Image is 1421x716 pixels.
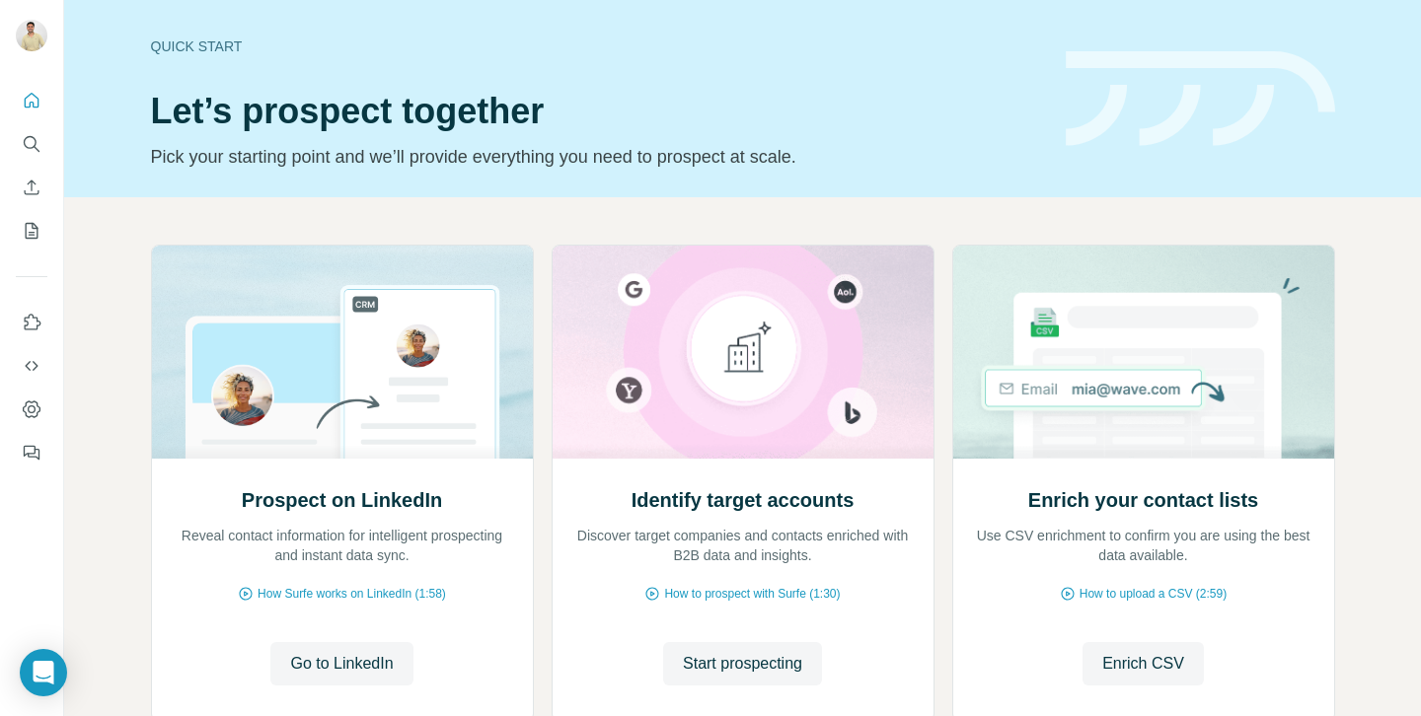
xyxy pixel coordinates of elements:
button: Start prospecting [663,642,822,685]
span: Enrich CSV [1102,652,1184,676]
button: Use Surfe API [16,348,47,384]
button: Go to LinkedIn [270,642,412,685]
img: banner [1066,51,1335,147]
button: Use Surfe on LinkedIn [16,305,47,340]
h2: Enrich your contact lists [1028,486,1258,514]
button: Search [16,126,47,162]
img: Identify target accounts [552,246,935,459]
button: Quick start [16,83,47,118]
button: Feedback [16,435,47,470]
button: Enrich CSV [1083,642,1204,685]
button: Dashboard [16,392,47,427]
div: Open Intercom Messenger [20,649,67,696]
h1: Let’s prospect together [151,92,1042,131]
img: Prospect on LinkedIn [151,246,534,459]
h2: Identify target accounts [632,486,855,514]
h2: Prospect on LinkedIn [242,486,442,514]
span: Start prospecting [683,652,802,676]
span: Go to LinkedIn [290,652,393,676]
span: How to prospect with Surfe (1:30) [664,585,840,603]
p: Use CSV enrichment to confirm you are using the best data available. [973,526,1314,565]
span: How to upload a CSV (2:59) [1080,585,1227,603]
p: Discover target companies and contacts enriched with B2B data and insights. [572,526,914,565]
p: Reveal contact information for intelligent prospecting and instant data sync. [172,526,513,565]
div: Quick start [151,36,1042,56]
img: Enrich your contact lists [952,246,1335,459]
button: Enrich CSV [16,170,47,205]
img: Avatar [16,20,47,51]
span: How Surfe works on LinkedIn (1:58) [258,585,446,603]
p: Pick your starting point and we’ll provide everything you need to prospect at scale. [151,143,1042,171]
button: My lists [16,213,47,249]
